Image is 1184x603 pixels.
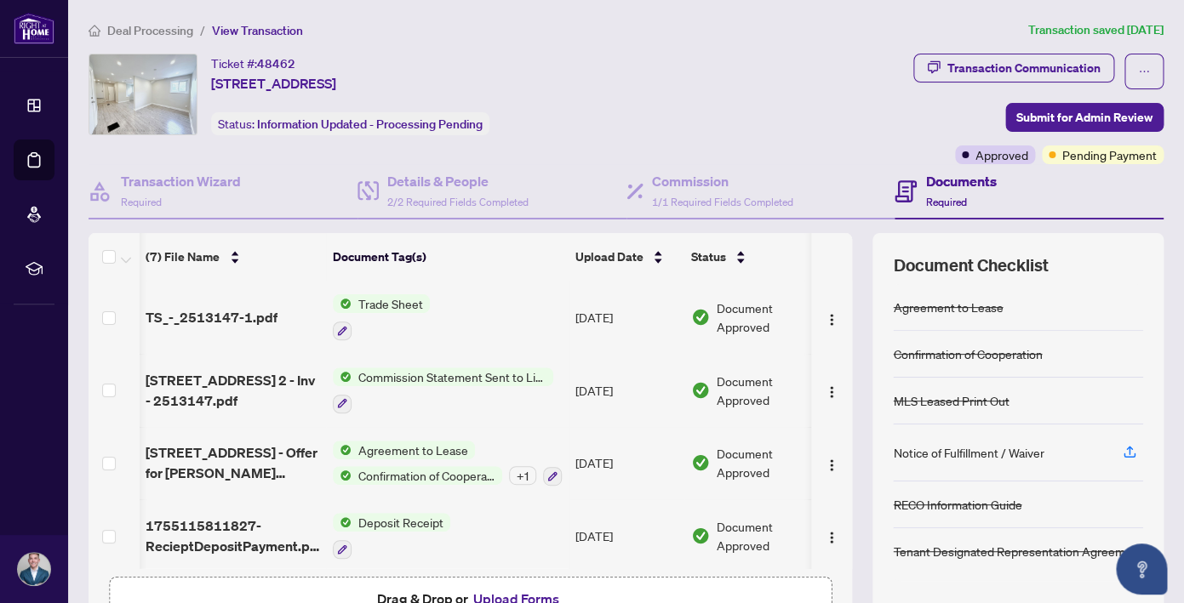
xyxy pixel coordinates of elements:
span: Upload Date [575,247,643,266]
span: Pending Payment [1062,145,1157,164]
img: logo [14,13,54,44]
button: Status IconTrade Sheet [333,294,430,340]
div: Confirmation of Cooperation [893,344,1042,363]
td: [DATE] [569,281,684,354]
h4: Details & People [387,171,529,191]
span: TS_-_2513147-1.pdf [146,307,277,327]
div: Status: [211,112,489,135]
span: 1/1 Required Fields Completed [652,196,793,208]
span: home [89,25,100,37]
span: Document Approved [717,444,822,481]
img: Logo [825,458,838,472]
span: Document Approved [717,299,822,336]
img: Document Status [691,453,710,472]
img: IMG-C12313510_1.jpg [89,54,197,134]
div: + 1 [509,466,536,485]
button: Status IconDeposit Receipt [333,513,450,559]
span: Document Checklist [893,253,1048,277]
span: [STREET_ADDRESS] [211,73,336,94]
div: Notice of Fulfillment / Waiver [893,443,1044,462]
td: [DATE] [569,354,684,427]
span: Deposit Receipt [352,513,450,532]
button: Open asap [1116,543,1167,594]
th: Status [684,233,828,281]
img: Document Status [691,381,710,400]
span: Approved [975,145,1028,164]
h4: Commission [652,171,793,191]
button: Transaction Communication [913,54,1114,82]
div: Ticket #: [211,54,295,73]
li: / [200,20,205,40]
span: Status [690,247,725,266]
button: Status IconCommission Statement Sent to Listing Brokerage [333,367,553,413]
span: Commission Statement Sent to Listing Brokerage [352,367,553,386]
span: Deal Processing [107,23,193,38]
h4: Transaction Wizard [121,171,241,191]
button: Status IconAgreement to LeaseStatus IconConfirmation of Cooperation+1 [333,441,562,486]
img: Logo [825,531,838,544]
img: Logo [825,313,838,327]
img: Profile Icon [18,553,50,585]
span: Confirmation of Cooperation [352,466,502,485]
span: Required [925,196,966,208]
img: Status Icon [333,294,352,313]
td: [DATE] [569,427,684,500]
img: Status Icon [333,513,352,532]
h4: Documents [925,171,996,191]
button: Logo [818,522,845,549]
div: Agreement to Lease [893,298,1003,316]
span: 2/2 Required Fields Completed [387,196,529,208]
span: Submit for Admin Review [1016,104,1153,131]
span: 1755115811827-RecieptDepositPayment.pdf [146,515,319,556]
button: Logo [818,377,845,404]
th: Upload Date [568,233,684,281]
span: Required [121,196,162,208]
img: Document Status [691,308,710,327]
span: Document Approved [717,372,822,409]
button: Submit for Admin Review [1005,103,1164,132]
span: (7) File Name [146,247,220,266]
button: Logo [818,449,845,476]
div: Tenant Designated Representation Agreement [893,542,1142,560]
img: Logo [825,385,838,399]
span: 48462 [257,56,295,71]
img: Status Icon [333,441,352,459]
span: [STREET_ADDRESS] - Offer for [PERSON_NAME] C_[DATE] 16_50_36 Complete.pdf [146,442,319,483]
span: ellipsis [1138,65,1150,77]
img: Status Icon [333,466,352,485]
article: Transaction saved [DATE] [1028,20,1164,40]
img: Status Icon [333,367,352,386]
div: Transaction Communication [947,54,1101,82]
img: Document Status [691,526,710,545]
th: (7) File Name [139,233,326,281]
span: View Transaction [212,23,303,38]
span: Agreement to Lease [352,441,475,459]
span: [STREET_ADDRESS] 2 - Inv - 2513147.pdf [146,370,319,411]
td: [DATE] [569,499,684,572]
div: RECO Information Guide [893,495,1021,514]
th: Document Tag(s) [326,233,568,281]
span: Information Updated - Processing Pending [257,117,483,132]
span: Trade Sheet [352,294,430,313]
span: Document Approved [717,517,822,555]
button: Logo [818,304,845,331]
div: MLS Leased Print Out [893,391,1009,410]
